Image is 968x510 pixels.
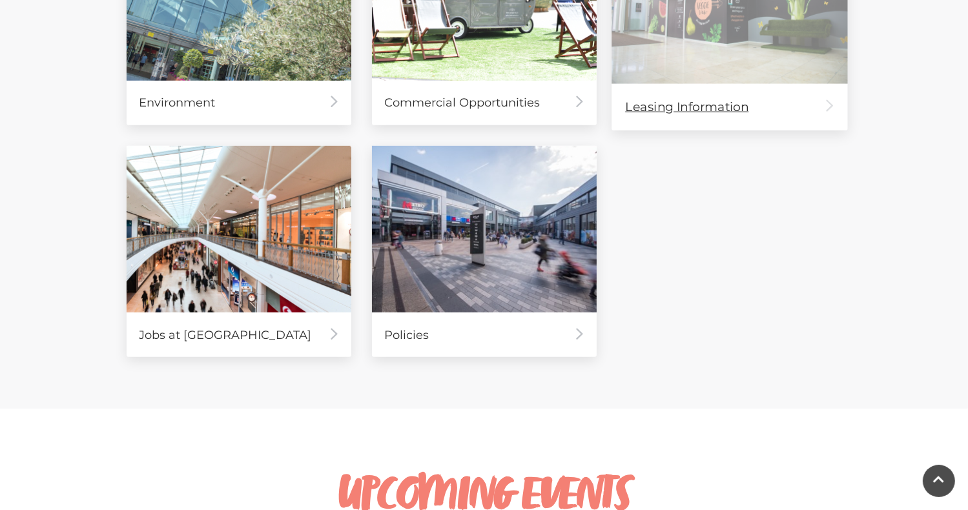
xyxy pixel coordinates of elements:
a: Policies [372,146,597,358]
div: Environment [127,81,351,125]
a: Jobs at [GEOGRAPHIC_DATA] [127,146,351,358]
div: Jobs at [GEOGRAPHIC_DATA] [127,312,351,357]
div: Leasing Information [612,83,847,130]
div: Policies [372,312,597,357]
div: Commercial Opportunities [372,81,597,125]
